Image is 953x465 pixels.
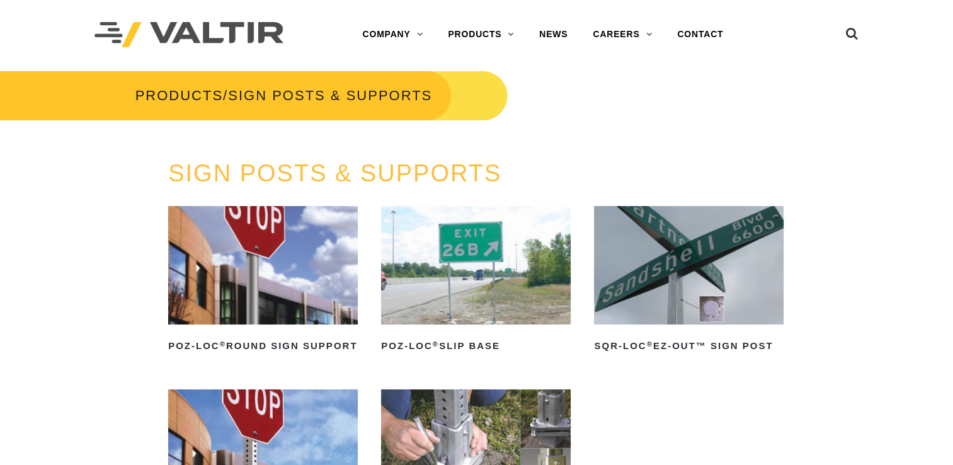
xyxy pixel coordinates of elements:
[168,206,358,356] a: POZ-LOC®Round Sign Support
[168,336,358,356] h2: POZ-LOC Round Sign Support
[433,340,439,348] sup: ®
[94,22,283,48] img: Valtir
[220,340,226,348] sup: ®
[228,88,432,103] span: SIGN POSTS & SUPPORTS
[665,22,736,47] a: CONTACT
[580,22,665,47] a: CAREERS
[435,22,527,47] a: PRODUCTS
[135,88,223,103] a: PRODUCTS
[350,22,435,47] a: COMPANY
[594,206,784,356] a: SQR-LOC®EZ-Out™ Sign Post
[647,340,653,348] sup: ®
[168,160,501,187] a: SIGN POSTS & SUPPORTS
[381,336,571,356] h2: POZ-LOC Slip Base
[381,206,571,356] a: POZ-LOC®Slip Base
[594,336,784,356] h2: SQR-LOC EZ-Out™ Sign Post
[527,22,580,47] a: NEWS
